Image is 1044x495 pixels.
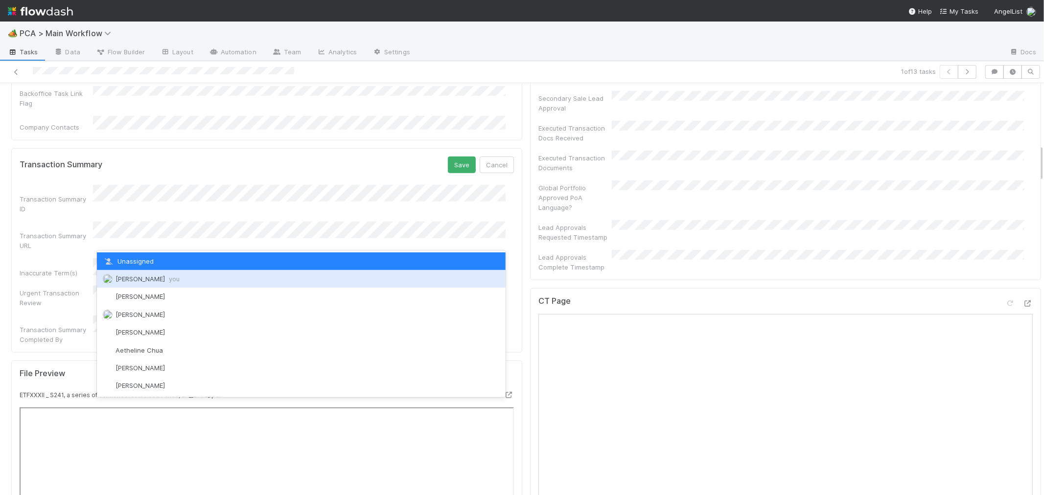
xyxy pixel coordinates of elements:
a: Data [46,45,88,61]
button: Save [448,157,476,173]
a: Settings [365,45,418,61]
a: My Tasks [940,6,978,16]
div: Executed Transaction Documents [538,153,612,173]
h5: Transaction Summary [20,160,102,170]
img: avatar_55a2f090-1307-4765-93b4-f04da16234ba.png [103,292,113,302]
img: avatar_cd4e5e5e-3003-49e5-bc76-fd776f359de9.png [103,274,113,284]
span: Aetheline Chua [116,346,163,354]
img: avatar_1d14498f-6309-4f08-8780-588779e5ce37.png [103,310,113,319]
span: [PERSON_NAME] [116,311,165,318]
img: avatar_103f69d0-f655-4f4f-bc28-f3abe7034599.png [103,345,113,355]
small: ETFXXXII _ S241, a series of Ventioneers Advised Funds, LP_[DATE].pdf [20,391,221,399]
div: Transaction Summary URL [20,231,93,250]
span: AngelList [994,7,1022,15]
div: Backoffice Task Link Flag [20,89,93,108]
span: PCA > Main Workflow [20,28,116,38]
span: you [169,275,180,283]
button: Cancel [480,157,514,173]
div: Secondary Sale Lead Approval [538,93,612,113]
span: Tasks [8,47,38,57]
span: [PERSON_NAME] [116,364,165,372]
div: Company Contacts [20,122,93,132]
img: avatar_adb74e0e-9f86-401c-adfc-275927e58b0b.png [103,363,113,373]
span: Unassigned [103,257,154,265]
span: [PERSON_NAME] [116,292,165,300]
a: Team [264,45,309,61]
div: Transaction Summary Completed By [20,325,93,344]
div: Global Portfolio Approved PoA Language? [538,183,612,212]
h5: CT Page [538,296,571,306]
div: Transaction Summary ID [20,194,93,214]
span: 1 of 13 tasks [901,67,936,76]
div: Help [908,6,932,16]
img: avatar_df83acd9-d480-4d6e-a150-67f005a3ea0d.png [103,381,113,391]
span: [PERSON_NAME] [116,382,165,389]
div: Executed Transaction Docs Received [538,123,612,143]
a: Analytics [309,45,365,61]
img: avatar_55c8bf04-bdf8-4706-8388-4c62d4787457.png [103,328,113,337]
div: Inaccurate Term(s) [20,268,93,278]
img: avatar_cd4e5e5e-3003-49e5-bc76-fd776f359de9.png [1026,7,1036,17]
span: 🏕️ [8,29,18,37]
span: [PERSON_NAME] [116,328,165,336]
div: Lead Approvals Complete Timestamp [538,252,612,272]
span: Flow Builder [96,47,145,57]
a: Automation [201,45,264,61]
div: Urgent Transaction Review [20,288,93,308]
a: Flow Builder [88,45,153,61]
h5: File Preview [20,369,65,379]
div: Lead Approvals Requested Timestamp [538,223,612,242]
span: My Tasks [940,7,978,15]
span: [PERSON_NAME] [116,275,180,283]
a: Layout [153,45,201,61]
a: Docs [1001,45,1044,61]
img: logo-inverted-e16ddd16eac7371096b0.svg [8,3,73,20]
